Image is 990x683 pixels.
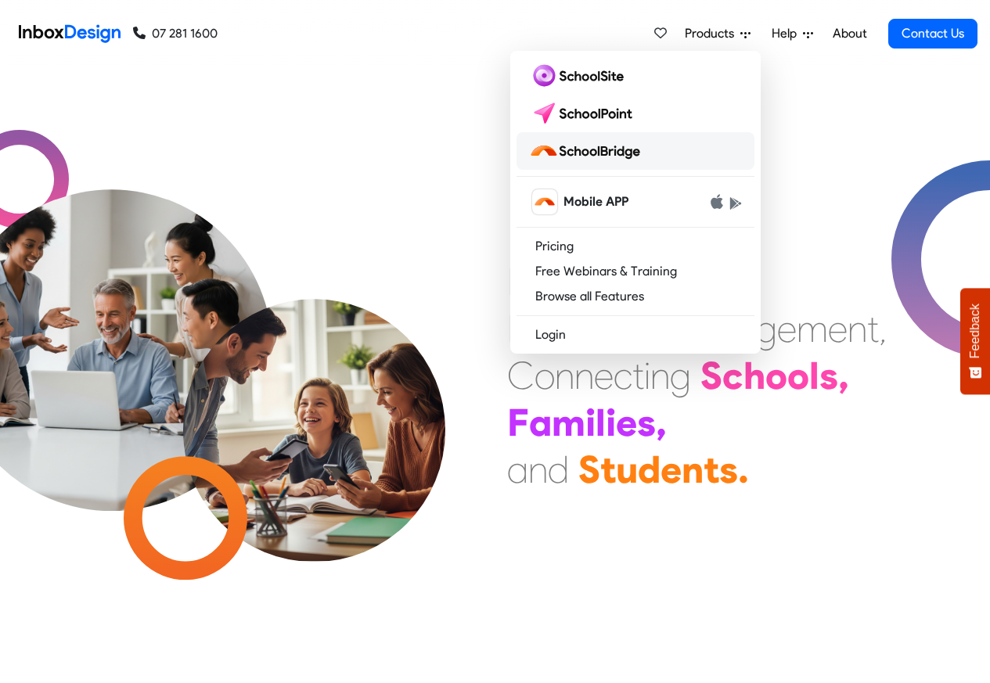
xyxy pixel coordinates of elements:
[632,352,644,399] div: t
[517,183,754,221] a: schoolbridge icon Mobile APP
[772,24,803,43] span: Help
[644,352,650,399] div: i
[133,24,218,43] a: 07 281 1600
[704,446,719,493] div: t
[517,284,754,309] a: Browse all Features
[819,352,838,399] div: s
[510,51,761,354] div: Products
[585,399,596,446] div: i
[596,399,606,446] div: l
[787,352,809,399] div: o
[548,446,569,493] div: d
[765,18,819,49] a: Help
[888,19,977,49] a: Contact Us
[600,446,616,493] div: t
[552,399,585,446] div: m
[670,352,691,399] div: g
[535,352,555,399] div: o
[719,446,738,493] div: s
[616,446,638,493] div: u
[638,446,661,493] div: d
[532,189,557,214] img: schoolbridge icon
[614,352,632,399] div: c
[528,446,548,493] div: n
[563,192,628,211] span: Mobile APP
[517,259,754,284] a: Free Webinars & Training
[867,305,879,352] div: t
[656,399,667,446] div: ,
[574,352,594,399] div: n
[777,305,797,352] div: e
[507,258,538,305] div: M
[828,305,848,352] div: e
[616,399,637,446] div: e
[738,446,749,493] div: .
[797,305,828,352] div: m
[765,352,787,399] div: o
[517,322,754,347] a: Login
[507,305,527,352] div: E
[517,234,754,259] a: Pricing
[594,352,614,399] div: e
[507,399,529,446] div: F
[529,138,646,164] img: schoolbridge logo
[809,352,819,399] div: l
[507,352,535,399] div: C
[578,446,600,493] div: S
[968,304,982,358] span: Feedback
[848,305,867,352] div: n
[529,63,630,88] img: schoolsite logo
[838,352,849,399] div: ,
[960,288,990,394] button: Feedback - Show survey
[661,446,682,493] div: e
[685,24,740,43] span: Products
[507,258,887,493] div: Maximising Efficient & Engagement, Connecting Schools, Families, and Students.
[682,446,704,493] div: n
[679,18,757,49] a: Products
[756,305,777,352] div: g
[650,352,670,399] div: n
[743,352,765,399] div: h
[507,446,528,493] div: a
[722,352,743,399] div: c
[828,18,871,49] a: About
[606,399,616,446] div: i
[529,399,552,446] div: a
[555,352,574,399] div: n
[150,234,478,562] img: parents_with_child.png
[637,399,656,446] div: s
[700,352,722,399] div: S
[879,305,887,352] div: ,
[529,101,639,126] img: schoolpoint logo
